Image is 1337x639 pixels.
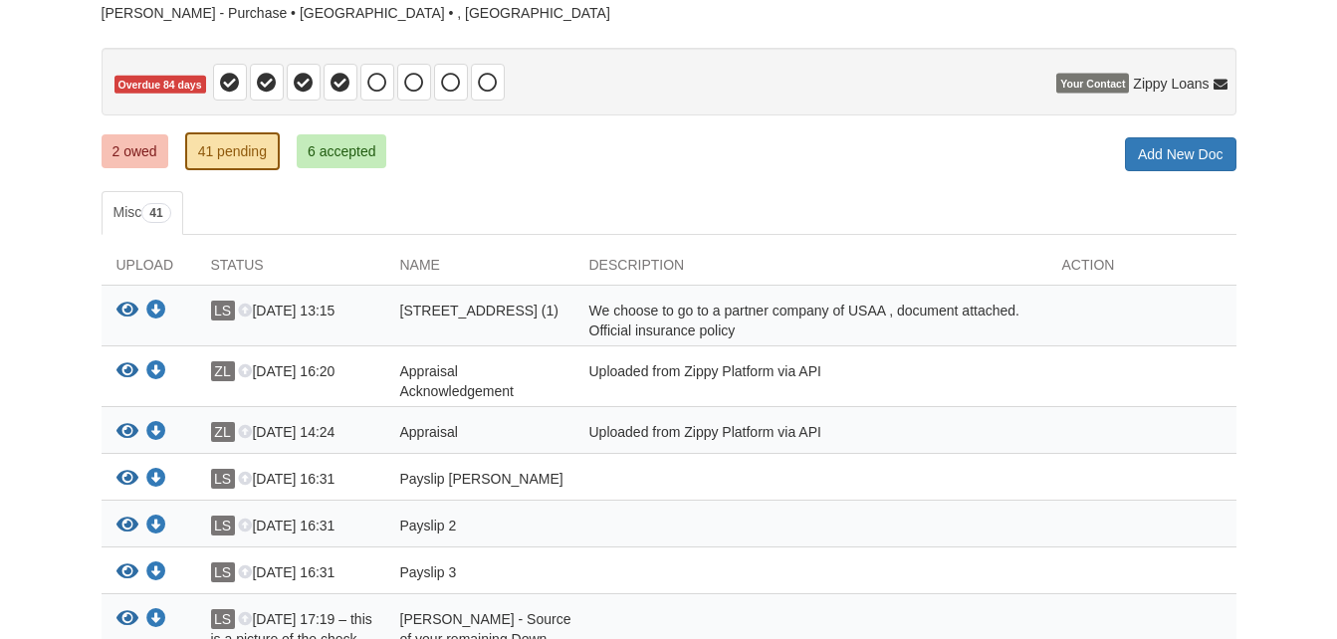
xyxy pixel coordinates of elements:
[146,565,166,581] a: Download Payslip 3
[102,134,168,168] a: 2 owed
[196,255,385,285] div: Status
[211,361,235,381] span: ZL
[146,472,166,488] a: Download Payslip laura
[400,471,563,487] span: Payslip [PERSON_NAME]
[400,518,457,533] span: Payslip 2
[238,564,334,580] span: [DATE] 16:31
[238,471,334,487] span: [DATE] 16:31
[102,191,183,235] a: Misc
[116,361,138,382] button: View Appraisal Acknowledgement
[116,469,138,490] button: View Payslip laura
[116,516,138,536] button: View Payslip 2
[185,132,280,170] a: 41 pending
[116,301,138,321] button: View 215 Aquarius Dr (1)
[1056,74,1129,94] span: Your Contact
[211,301,235,320] span: LS
[1125,137,1236,171] a: Add New Doc
[574,361,1047,401] div: Uploaded from Zippy Platform via API
[146,364,166,380] a: Download Appraisal Acknowledgement
[574,255,1047,285] div: Description
[400,303,558,319] span: [STREET_ADDRESS] (1)
[146,425,166,441] a: Download Appraisal
[146,519,166,534] a: Download Payslip 2
[211,516,235,535] span: LS
[385,255,574,285] div: Name
[211,469,235,489] span: LS
[400,564,457,580] span: Payslip 3
[238,303,334,319] span: [DATE] 13:15
[116,562,138,583] button: View Payslip 3
[102,5,1236,22] div: [PERSON_NAME] - Purchase • [GEOGRAPHIC_DATA] • , [GEOGRAPHIC_DATA]
[574,301,1047,340] div: We choose to go to a partner company of USAA , document attached. Official insurance policy
[211,609,235,629] span: LS
[400,424,458,440] span: Appraisal
[211,422,235,442] span: ZL
[116,422,138,443] button: View Appraisal
[146,304,166,319] a: Download 215 Aquarius Dr (1)
[116,609,138,630] button: View Laura Somers - Source of your remaining Down Payment - cannot be loan proceeds or borrowed f...
[146,612,166,628] a: Download Laura Somers - Source of your remaining Down Payment - cannot be loan proceeds or borrow...
[238,363,334,379] span: [DATE] 16:20
[400,363,514,399] span: Appraisal Acknowledgement
[1133,74,1209,94] span: Zippy Loans
[211,562,235,582] span: LS
[297,134,387,168] a: 6 accepted
[238,424,334,440] span: [DATE] 14:24
[114,76,206,95] span: Overdue 84 days
[574,422,1047,448] div: Uploaded from Zippy Platform via API
[141,203,170,223] span: 41
[238,518,334,533] span: [DATE] 16:31
[102,255,196,285] div: Upload
[1047,255,1236,285] div: Action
